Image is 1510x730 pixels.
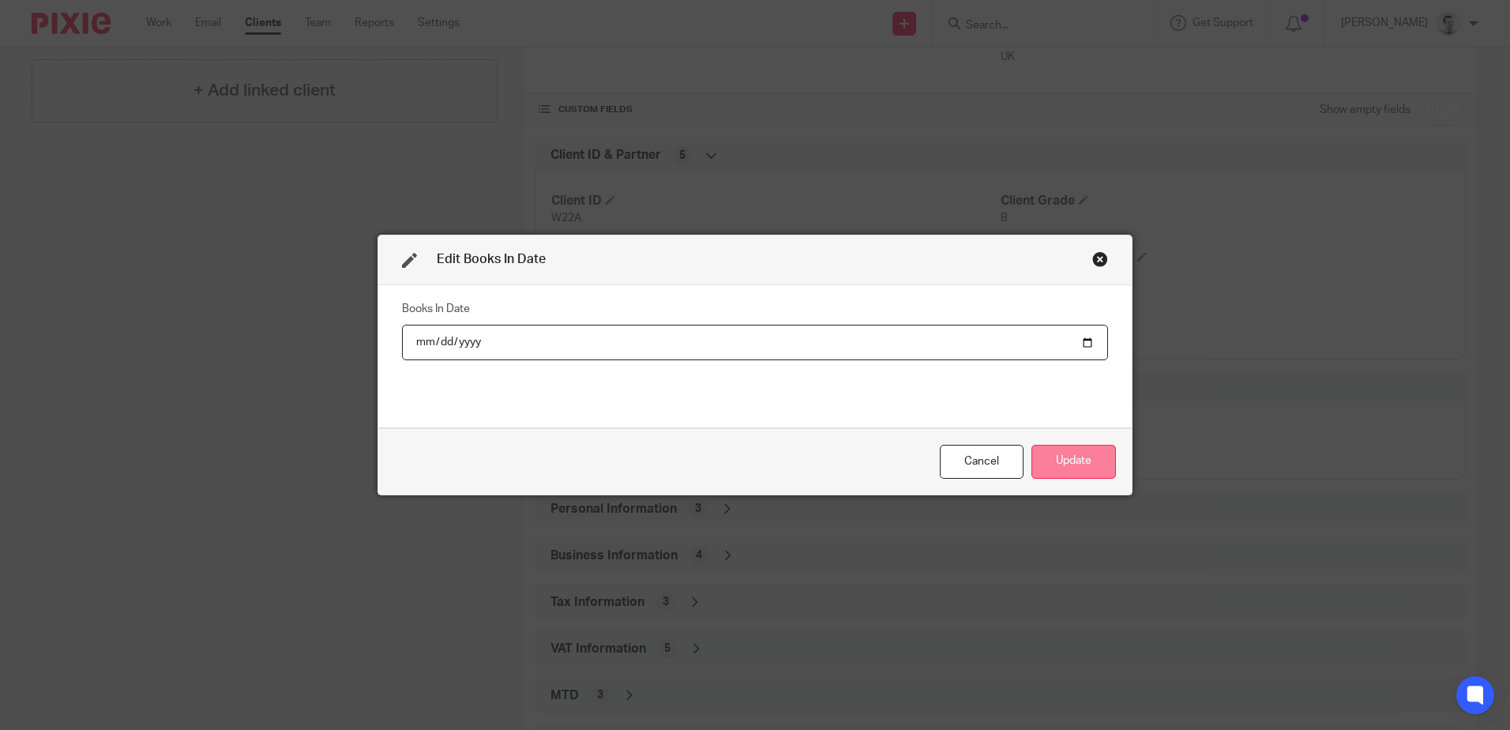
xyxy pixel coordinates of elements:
input: YYYY-MM-DD [402,325,1108,360]
span: Edit Books In Date [437,253,546,265]
div: Close this dialog window [940,445,1024,479]
label: Books In Date [402,301,470,317]
button: Update [1031,445,1116,479]
div: Close this dialog window [1092,251,1108,267]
